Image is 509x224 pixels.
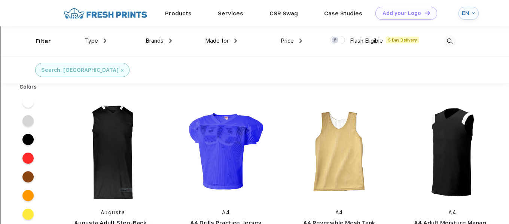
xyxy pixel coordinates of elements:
div: Add your Logo [382,10,421,16]
img: arrow_down_blue.svg [472,12,475,15]
div: EN [462,10,470,16]
a: Products [165,10,192,17]
img: fo%20logo%202.webp [61,7,149,20]
img: DT [425,11,430,15]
